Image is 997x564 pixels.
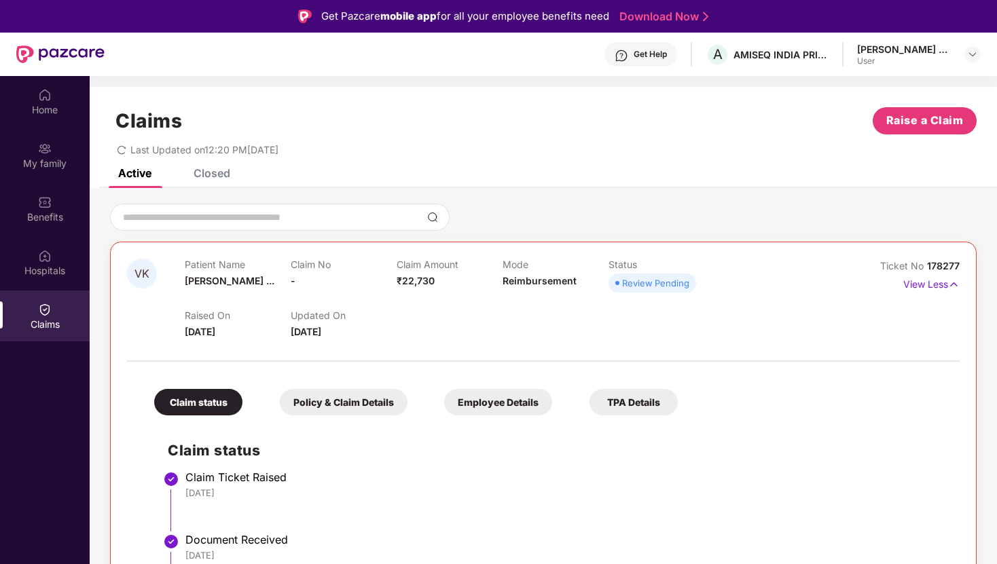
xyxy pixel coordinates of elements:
div: Claim Ticket Raised [185,470,946,484]
p: Raised On [185,309,291,321]
div: Claim status [154,389,242,415]
img: svg+xml;base64,PHN2ZyBpZD0iU2VhcmNoLTMyeDMyIiB4bWxucz0iaHR0cDovL3d3dy53My5vcmcvMjAwMC9zdmciIHdpZH... [427,212,438,223]
span: Ticket No [880,260,927,271]
span: Raise a Claim [886,112,964,129]
p: Mode [503,259,609,270]
div: [DATE] [185,487,946,499]
p: Claim Amount [397,259,503,270]
img: svg+xml;base64,PHN2ZyBpZD0iQmVuZWZpdHMiIHhtbG5zPSJodHRwOi8vd3d3LnczLm9yZy8yMDAwL3N2ZyIgd2lkdGg9Ij... [38,195,52,209]
img: svg+xml;base64,PHN2ZyBpZD0iSGVscC0zMngzMiIgeG1sbnM9Imh0dHA6Ly93d3cudzMub3JnLzIwMDAvc3ZnIiB3aWR0aD... [615,49,628,62]
a: Download Now [619,10,704,24]
img: New Pazcare Logo [16,45,105,63]
div: Document Received [185,533,946,546]
div: Review Pending [622,276,689,290]
p: Updated On [291,309,397,321]
img: svg+xml;base64,PHN2ZyBpZD0iSG9zcGl0YWxzIiB4bWxucz0iaHR0cDovL3d3dy53My5vcmcvMjAwMC9zdmciIHdpZHRoPS... [38,249,52,263]
img: svg+xml;base64,PHN2ZyB4bWxucz0iaHR0cDovL3d3dy53My5vcmcvMjAwMC9zdmciIHdpZHRoPSIxNyIgaGVpZ2h0PSIxNy... [948,277,960,292]
p: Claim No [291,259,397,270]
img: svg+xml;base64,PHN2ZyB3aWR0aD0iMjAiIGhlaWdodD0iMjAiIHZpZXdCb3g9IjAgMCAyMCAyMCIgZmlsbD0ibm9uZSIgeG... [38,142,52,155]
h2: Claim status [168,439,946,462]
div: Active [118,166,151,180]
div: Employee Details [444,389,552,415]
div: [DATE] [185,549,946,561]
span: Last Updated on 12:20 PM[DATE] [130,144,278,155]
span: [DATE] [185,326,215,337]
span: ₹22,730 [397,275,435,286]
div: Get Pazcare for all your employee benefits need [321,8,609,24]
span: 178277 [927,260,960,271]
strong: mobile app [380,10,437,22]
span: [DATE] [291,326,321,337]
span: Reimbursement [503,275,577,286]
div: TPA Details [590,389,678,415]
div: [PERSON_NAME] D U [857,43,952,56]
div: Policy & Claim Details [280,389,407,415]
img: svg+xml;base64,PHN2ZyBpZD0iU3RlcC1Eb25lLTMyeDMyIiB4bWxucz0iaHR0cDovL3d3dy53My5vcmcvMjAwMC9zdmciIH... [163,533,179,550]
button: Raise a Claim [873,107,977,134]
p: View Less [903,274,960,292]
span: [PERSON_NAME] ... [185,275,274,286]
span: VK [134,268,149,280]
h1: Claims [115,109,182,132]
div: User [857,56,952,67]
div: Get Help [634,49,667,60]
img: svg+xml;base64,PHN2ZyBpZD0iSG9tZSIgeG1sbnM9Imh0dHA6Ly93d3cudzMub3JnLzIwMDAvc3ZnIiB3aWR0aD0iMjAiIG... [38,88,52,102]
div: AMISEQ INDIA PRIVATE LIMITED [733,48,829,61]
div: Closed [194,166,230,180]
span: - [291,275,295,286]
p: Status [609,259,714,270]
img: svg+xml;base64,PHN2ZyBpZD0iU3RlcC1Eb25lLTMyeDMyIiB4bWxucz0iaHR0cDovL3d3dy53My5vcmcvMjAwMC9zdmciIH... [163,471,179,487]
img: svg+xml;base64,PHN2ZyBpZD0iRHJvcGRvd24tMzJ4MzIiIHhtbG5zPSJodHRwOi8vd3d3LnczLm9yZy8yMDAwL3N2ZyIgd2... [967,49,978,60]
img: Stroke [703,10,708,24]
img: svg+xml;base64,PHN2ZyBpZD0iQ2xhaW0iIHhtbG5zPSJodHRwOi8vd3d3LnczLm9yZy8yMDAwL3N2ZyIgd2lkdGg9IjIwIi... [38,303,52,316]
span: redo [117,144,126,155]
p: Patient Name [185,259,291,270]
span: A [713,46,723,62]
img: Logo [298,10,312,23]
